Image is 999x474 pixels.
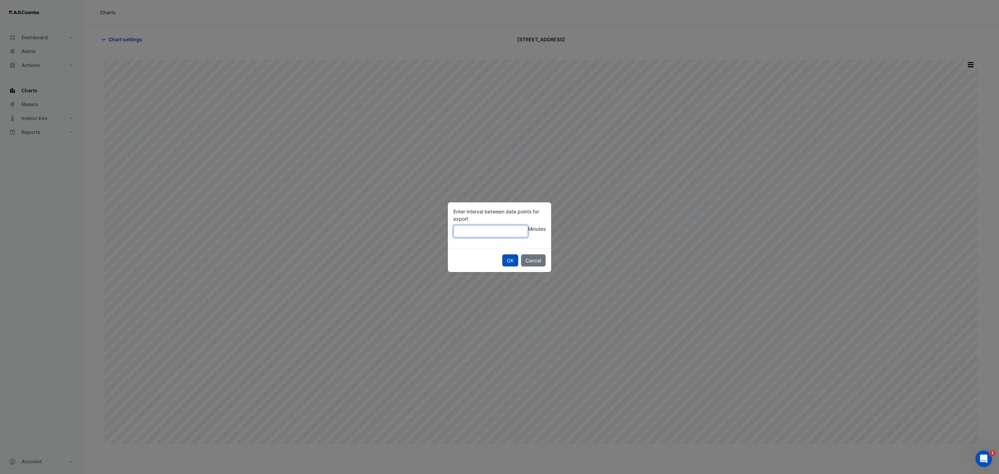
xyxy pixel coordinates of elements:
div: Minutes [453,225,546,237]
label: Enter interval between data points for export [453,208,546,222]
iframe: Intercom live chat [975,450,992,467]
span: 1 [990,450,995,456]
button: Cancel [521,254,546,266]
button: OK [502,254,518,266]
